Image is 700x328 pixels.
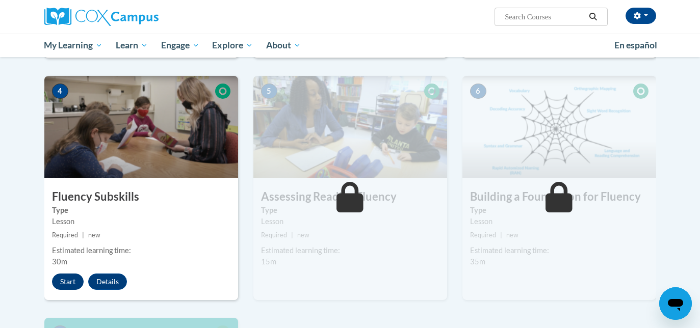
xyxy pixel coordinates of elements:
[212,39,253,51] span: Explore
[154,34,206,57] a: Engage
[52,231,78,239] span: Required
[504,11,585,23] input: Search Courses
[261,205,439,216] label: Type
[470,216,649,227] div: Lesson
[608,35,664,56] a: En español
[291,231,293,239] span: |
[82,231,84,239] span: |
[470,257,485,266] span: 35m
[261,84,277,99] span: 5
[44,76,238,178] img: Course Image
[44,8,238,26] a: Cox Campus
[462,76,656,178] img: Course Image
[52,245,230,256] div: Estimated learning time:
[38,34,110,57] a: My Learning
[205,34,260,57] a: Explore
[52,84,68,99] span: 4
[470,245,649,256] div: Estimated learning time:
[297,231,309,239] span: new
[585,11,601,23] button: Search
[44,8,159,26] img: Cox Campus
[261,257,276,266] span: 15m
[29,34,671,57] div: Main menu
[52,274,84,290] button: Start
[500,231,502,239] span: |
[109,34,154,57] a: Learn
[266,39,301,51] span: About
[659,287,692,320] iframe: Button to launch messaging window
[52,216,230,227] div: Lesson
[44,189,238,205] h3: Fluency Subskills
[261,231,287,239] span: Required
[470,84,486,99] span: 6
[470,205,649,216] label: Type
[260,34,307,57] a: About
[52,257,67,266] span: 30m
[88,274,127,290] button: Details
[88,231,100,239] span: new
[253,76,447,178] img: Course Image
[52,205,230,216] label: Type
[261,216,439,227] div: Lesson
[506,231,518,239] span: new
[261,245,439,256] div: Estimated learning time:
[470,231,496,239] span: Required
[161,39,199,51] span: Engage
[44,39,102,51] span: My Learning
[116,39,148,51] span: Learn
[253,189,447,205] h3: Assessing Reading Fluency
[614,40,657,50] span: En español
[626,8,656,24] button: Account Settings
[462,189,656,205] h3: Building a Foundation for Fluency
